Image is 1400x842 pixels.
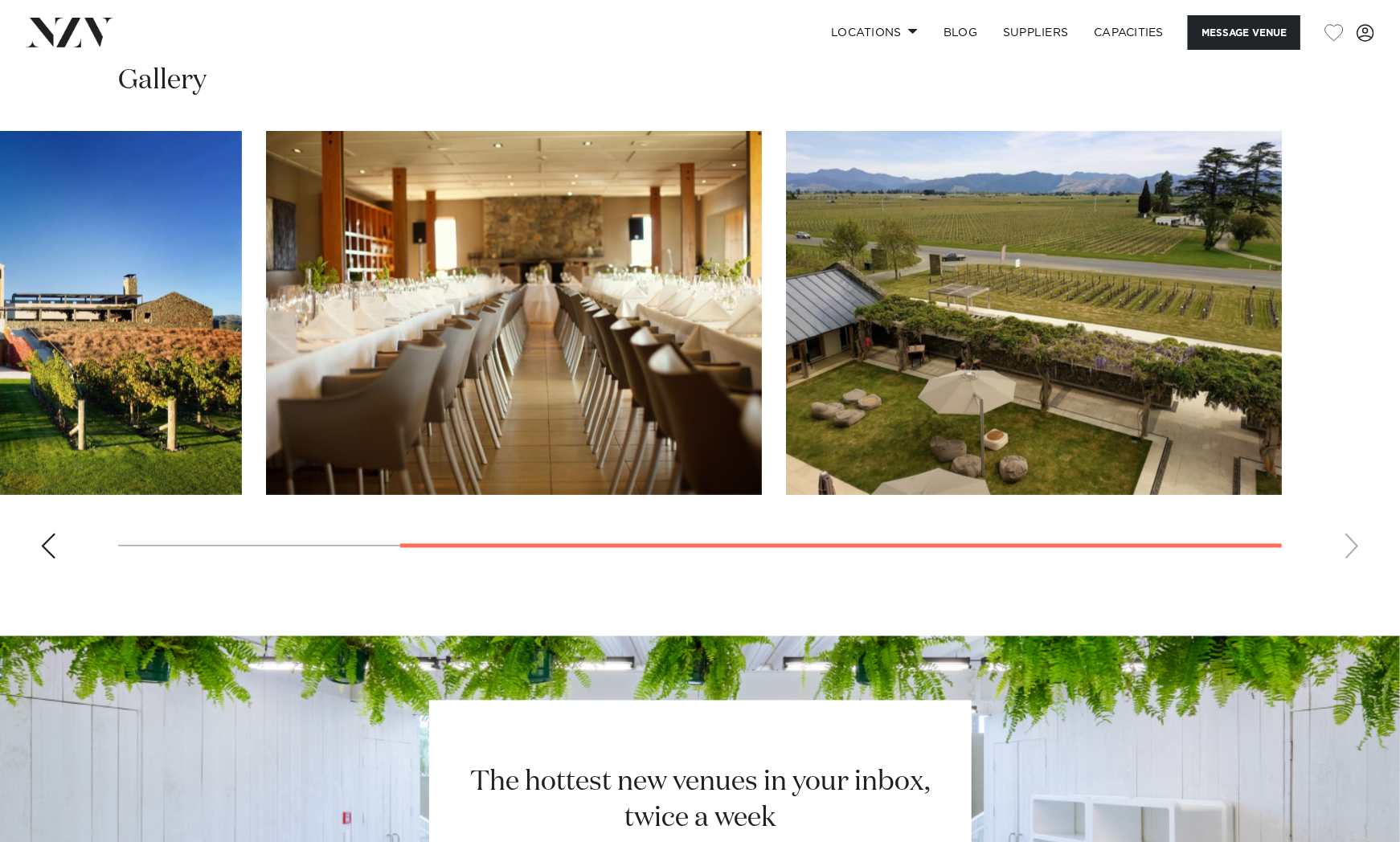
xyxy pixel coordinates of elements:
a: BLOG [931,15,990,50]
a: Capacities [1082,15,1177,50]
swiper-slide: 2 / 3 [266,131,762,495]
button: Message Venue [1188,15,1300,50]
h2: Gallery [118,63,207,99]
a: SUPPLIERS [990,15,1081,50]
a: Locations [818,15,931,50]
h2: The hottest new venues in your inbox, twice a week [451,765,950,837]
img: nzv-logo.png [26,18,113,47]
swiper-slide: 3 / 3 [786,131,1282,495]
